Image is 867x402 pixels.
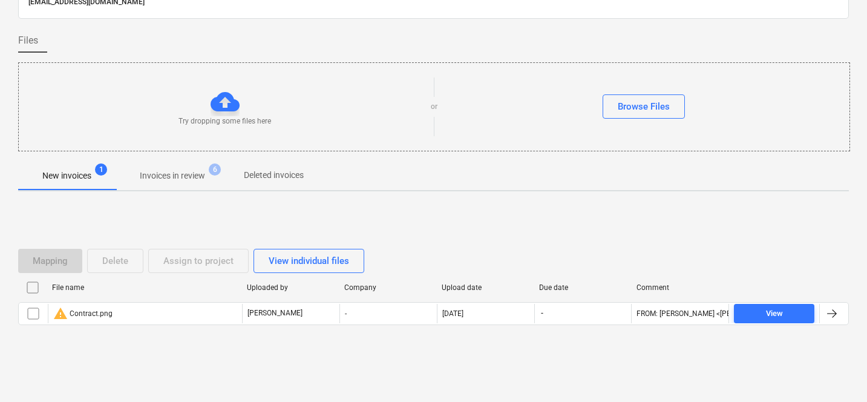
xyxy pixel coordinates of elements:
button: View [734,304,814,323]
div: Browse Files [618,99,670,114]
span: 6 [209,163,221,176]
p: New invoices [42,170,91,182]
div: [DATE] [442,309,463,318]
p: Try dropping some files here [178,116,271,127]
iframe: Chat Widget [806,344,867,402]
span: 1 [95,163,107,176]
div: Contract.png [53,306,113,321]
div: Comment [636,283,724,292]
button: Browse Files [603,94,685,119]
span: Files [18,33,38,48]
div: Try dropping some files hereorBrowse Files [18,62,850,151]
div: Upload date [442,283,529,292]
div: Uploaded by [247,283,335,292]
div: File name [52,283,237,292]
span: warning [53,306,68,321]
div: - [339,304,437,323]
div: Company [344,283,432,292]
p: [PERSON_NAME] [247,308,303,318]
div: View [766,307,783,321]
p: Invoices in review [140,170,205,182]
p: or [431,102,437,112]
div: View individual files [269,253,349,269]
div: Due date [539,283,627,292]
button: View individual files [254,249,364,273]
span: - [540,308,545,318]
p: Deleted invoices [244,169,304,182]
